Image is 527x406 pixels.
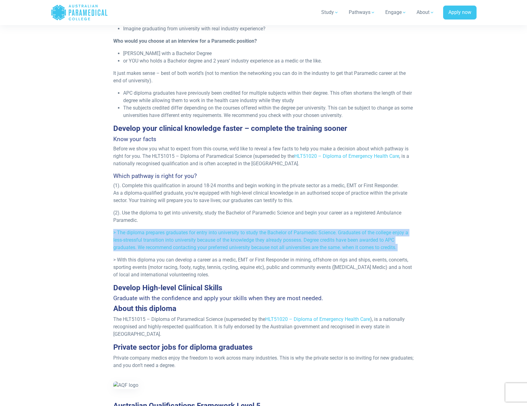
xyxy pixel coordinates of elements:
[123,89,414,104] li: APC diploma graduates have previously been credited for multiple subjects within their degree. Th...
[113,283,414,292] h3: Develop High-level Clinical Skills
[265,316,370,322] a: HLT51020 – Diploma of Emergency Health Care
[382,4,410,21] a: Engage
[294,153,399,159] a: HLT51020 – Diploma of Emergency Health Care
[113,124,414,133] h3: Develop your clinical knowledge faster – complete the training sooner
[113,256,414,279] p: > With this diploma you can develop a career as a medic, EMT or First Responder in mining, offsho...
[113,172,414,179] h4: Which pathway is right for you?
[123,57,414,65] li: or YOU who holds a Bachelor degree and 2 years’ industry experience as a medic or the like.
[345,4,379,21] a: Pathways
[113,304,414,313] h3: About this diploma
[123,104,414,119] li: The subjects credited differ depending on the courses offered within the degree per university. T...
[113,70,414,84] p: It just makes sense – best of both world’s (not to mention the networking you can do in the indus...
[123,50,414,57] li: [PERSON_NAME] with a Bachelor Degree
[123,25,414,32] li: Imagine graduating from university with real industry experience?
[113,343,414,352] h3: Private sector jobs for diploma graduates
[413,4,438,21] a: About
[443,6,477,20] a: Apply now
[113,382,138,389] img: AQF logo
[113,38,257,44] strong: Who would you choose at an interview for a Paramedic position?
[113,145,414,167] p: Before we show you what to expect from this course, we’d like to reveal a few facts to help you m...
[113,295,414,302] h4: Graduate with the confidence and apply your skills when they are most needed.
[113,182,414,204] p: (1). Complete this qualification in around 18-24 months and begin working in the private sector a...
[113,354,414,369] p: Private company medics enjoy the freedom to work across many industries. This is why the private ...
[51,2,108,23] a: Australian Paramedical College
[113,316,414,338] p: The HLT51015 – Diploma of Paramedical Science (superseded by the ), is a nationally recognised an...
[113,136,414,143] h4: Know your facts
[317,4,343,21] a: Study
[113,209,414,224] p: (2). Use the diploma to get into university, study the Bachelor of Paramedic Science and begin yo...
[113,229,414,251] p: > The diploma prepares graduates for entry into university to study the Bachelor of Paramedic Sci...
